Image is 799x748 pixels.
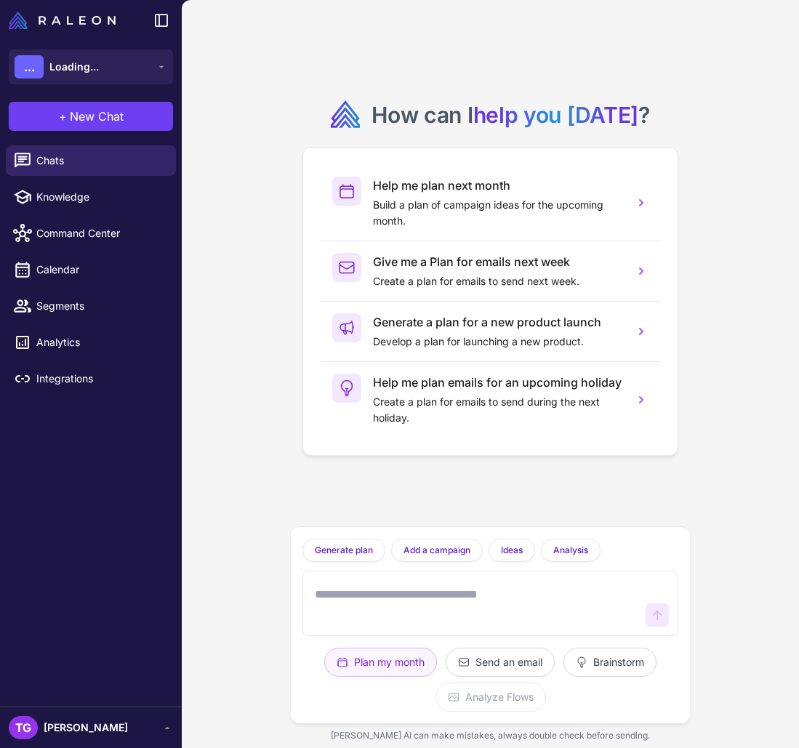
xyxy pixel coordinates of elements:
[6,363,176,394] a: Integrations
[302,539,385,562] button: Generate plan
[9,12,116,29] img: Raleon Logo
[70,108,124,125] span: New Chat
[36,189,164,205] span: Knowledge
[373,394,623,426] p: Create a plan for emails to send during the next holiday.
[9,716,38,739] div: TG
[59,108,67,125] span: +
[6,327,176,358] a: Analytics
[391,539,483,562] button: Add a campaign
[446,648,555,677] button: Send an email
[6,254,176,285] a: Calendar
[6,218,176,249] a: Command Center
[324,648,437,677] button: Plan my month
[435,683,546,712] button: Analyze Flows
[373,273,623,289] p: Create a plan for emails to send next week.
[315,544,373,557] span: Generate plan
[44,720,128,736] span: [PERSON_NAME]
[36,225,164,241] span: Command Center
[403,544,470,557] span: Add a campaign
[36,298,164,314] span: Segments
[373,177,623,194] h3: Help me plan next month
[541,539,601,562] button: Analysis
[373,197,623,229] p: Build a plan of campaign ideas for the upcoming month.
[563,648,657,677] button: Brainstorm
[373,313,623,331] h3: Generate a plan for a new product launch
[372,100,650,129] h2: How can I ?
[6,182,176,212] a: Knowledge
[36,153,164,169] span: Chats
[6,291,176,321] a: Segments
[489,539,535,562] button: Ideas
[553,544,588,557] span: Analysis
[373,334,623,350] p: Develop a plan for launching a new product.
[36,334,164,350] span: Analytics
[501,544,523,557] span: Ideas
[373,253,623,270] h3: Give me a Plan for emails next week
[373,374,623,391] h3: Help me plan emails for an upcoming holiday
[291,723,691,748] div: [PERSON_NAME] AI can make mistakes, always double check before sending.
[9,49,173,84] button: ...Loading...
[9,102,173,131] button: +New Chat
[36,371,164,387] span: Integrations
[36,262,164,278] span: Calendar
[473,102,639,128] span: help you [DATE]
[15,55,44,79] div: ...
[49,59,99,75] span: Loading...
[6,145,176,176] a: Chats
